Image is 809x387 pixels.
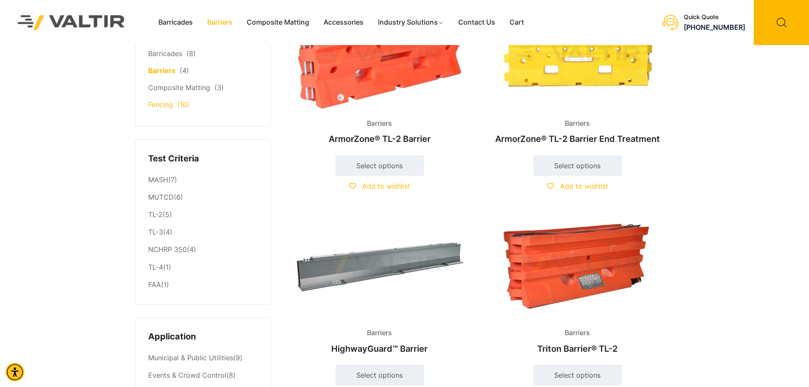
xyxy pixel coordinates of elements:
[533,365,622,385] a: Select options for “Triton Barrier® TL-2”
[335,155,424,176] a: Select options for “ArmorZone® TL-2 Barrier”
[560,182,608,190] span: Add to wishlist
[684,14,745,21] div: Quick Quote
[316,16,371,29] a: Accessories
[684,23,745,31] a: call (888) 496-3625
[177,100,189,109] span: (10)
[148,353,233,362] a: Municipal & Public Utilities
[148,241,258,259] li: (4)
[288,210,471,320] img: Barriers
[486,210,669,320] img: Barriers
[148,367,258,384] li: (8)
[148,153,258,165] h4: Test Criteria
[148,175,168,184] a: MASH
[148,331,258,343] h4: Application
[361,117,398,130] span: Barriers
[361,327,398,339] span: Barriers
[180,66,189,75] span: (4)
[240,16,316,29] a: Composite Matting
[214,83,224,92] span: (3)
[6,4,136,41] img: Valtir Rentals
[558,117,596,130] span: Barriers
[148,350,258,367] li: (9)
[451,16,502,29] a: Contact Us
[148,259,258,276] li: (1)
[148,171,258,189] li: (7)
[148,83,210,92] a: Composite Matting
[547,182,608,190] a: Add to wishlist
[148,206,258,224] li: (5)
[148,371,226,379] a: Events & Crowd Control
[148,224,258,241] li: (4)
[148,263,163,271] a: TL-4
[486,339,669,358] h2: Triton Barrier® TL-2
[148,245,187,254] a: NCHRP 350
[288,130,471,148] h2: ArmorZone® TL-2 Barrier
[486,130,669,148] h2: ArmorZone® TL-2 Barrier End Treatment
[148,100,173,109] a: Fencing
[148,193,174,201] a: MUTCD
[502,16,531,29] a: Cart
[288,210,471,358] a: BarriersHighwayGuard™ Barrier
[558,327,596,339] span: Barriers
[288,339,471,358] h2: HighwayGuard™ Barrier
[6,363,24,381] div: Accessibility Menu
[362,182,410,190] span: Add to wishlist
[148,66,175,75] a: Barriers
[186,49,196,58] span: (8)
[371,16,451,29] a: Industry Solutions
[486,210,669,358] a: BarriersTriton Barrier® TL-2
[148,280,161,289] a: FAA
[148,228,163,236] a: TL-3
[148,276,258,291] li: (1)
[335,365,424,385] a: Select options for “HighwayGuard™ Barrier”
[148,49,182,58] a: Barricades
[349,182,410,190] a: Add to wishlist
[148,189,258,206] li: (6)
[151,16,200,29] a: Barricades
[533,155,622,176] a: Select options for “ArmorZone® TL-2 Barrier End Treatment”
[200,16,240,29] a: Barriers
[148,210,163,219] a: TL-2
